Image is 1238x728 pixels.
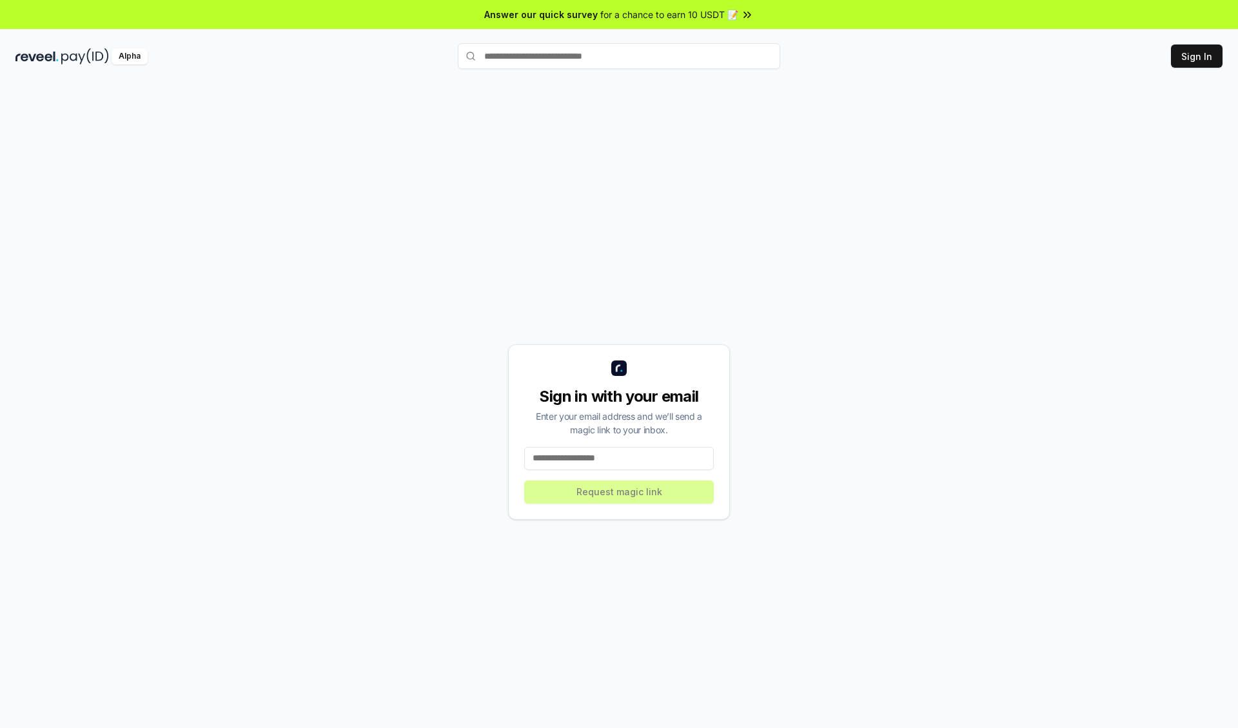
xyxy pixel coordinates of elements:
div: Enter your email address and we’ll send a magic link to your inbox. [524,409,714,437]
button: Sign In [1171,44,1223,68]
span: Answer our quick survey [484,8,598,21]
img: reveel_dark [15,48,59,64]
img: logo_small [611,360,627,376]
img: pay_id [61,48,109,64]
div: Alpha [112,48,148,64]
span: for a chance to earn 10 USDT 📝 [600,8,738,21]
div: Sign in with your email [524,386,714,407]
